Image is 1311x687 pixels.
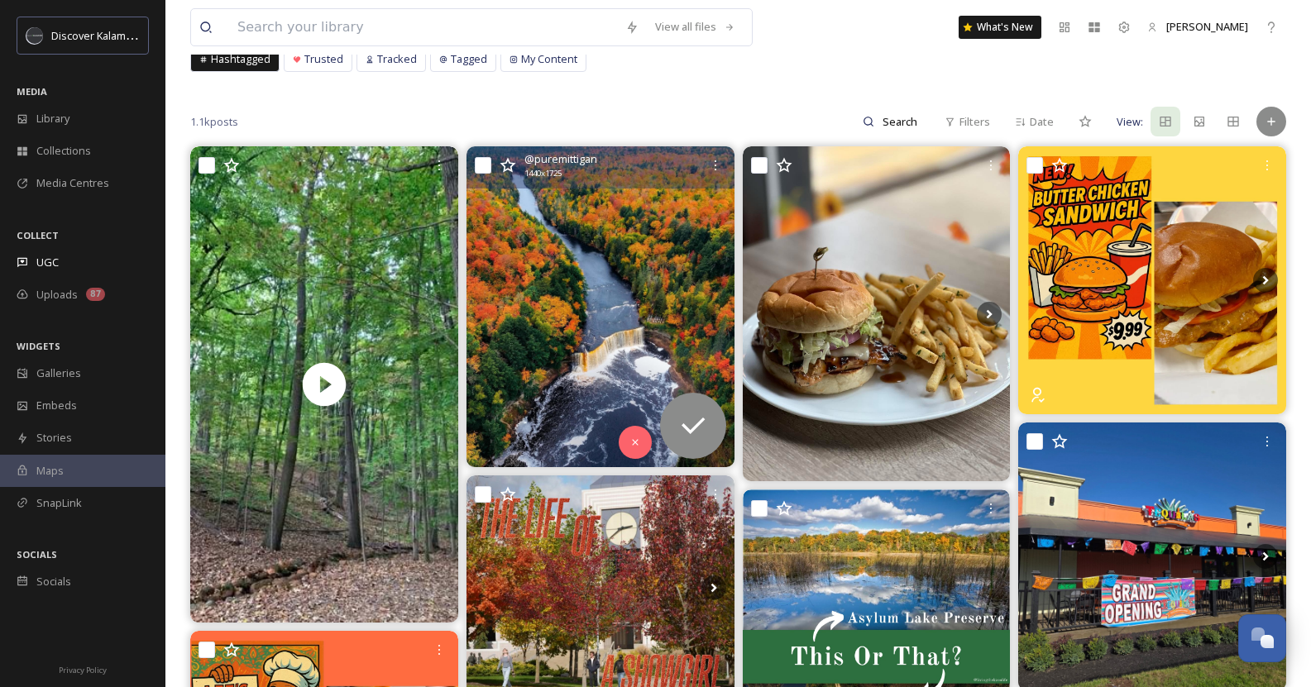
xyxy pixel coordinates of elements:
[1117,114,1143,130] span: View:
[17,340,60,352] span: WIDGETS
[86,288,105,301] div: 87
[1238,614,1286,662] button: Open Chat
[874,105,928,138] input: Search
[59,659,107,679] a: Privacy Policy
[51,27,151,43] span: Discover Kalamazoo
[377,51,417,67] span: Tracked
[229,9,617,45] input: Search your library
[190,146,458,623] img: thumbnail
[190,114,238,130] span: 1.1k posts
[17,85,47,98] span: MEDIA
[647,11,744,43] a: View all files
[524,168,562,179] span: 1440 x 1725
[36,463,64,479] span: Maps
[36,111,69,126] span: Library
[743,146,1011,481] img: Todays Special :: Sweet Heat Chicken Sandwich! .. Grilled Chicken, Sweet Heat Sauce, Pepper Jack,...
[17,548,57,561] span: SOCIALS
[1030,114,1054,130] span: Date
[467,146,734,467] img: Tahquamenon Falls! By _eric.barbour_ . . . . . . . . . . . #puremichigan #puremittigan #michigan ...
[1166,19,1248,34] span: [PERSON_NAME]
[36,574,71,589] span: Socials
[1018,146,1286,414] img: Lee's Butter Chicken Sandwich 🔥 Crispy Fried Chicken covered in rich, silky Butter Chicken Sauce ...
[59,665,107,675] span: Privacy Policy
[36,175,109,191] span: Media Centres
[26,27,43,44] img: channels4_profile.jpg
[1139,11,1256,43] a: [PERSON_NAME]
[36,398,77,413] span: Embeds
[211,51,270,67] span: Hashtagged
[521,51,577,67] span: My Content
[524,151,597,167] span: @ puremittigan
[36,430,72,446] span: Stories
[17,229,59,241] span: COLLECT
[36,143,91,159] span: Collections
[959,16,1041,39] a: What's New
[36,255,59,270] span: UGC
[304,51,343,67] span: Trusted
[959,114,990,130] span: Filters
[36,495,82,511] span: SnapLink
[36,365,81,381] span: Galleries
[190,146,458,623] video: The beauty of fall in Michigan #kalamazoo #grandrapidsmichigan❤️
[36,287,78,303] span: Uploads
[451,51,487,67] span: Tagged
